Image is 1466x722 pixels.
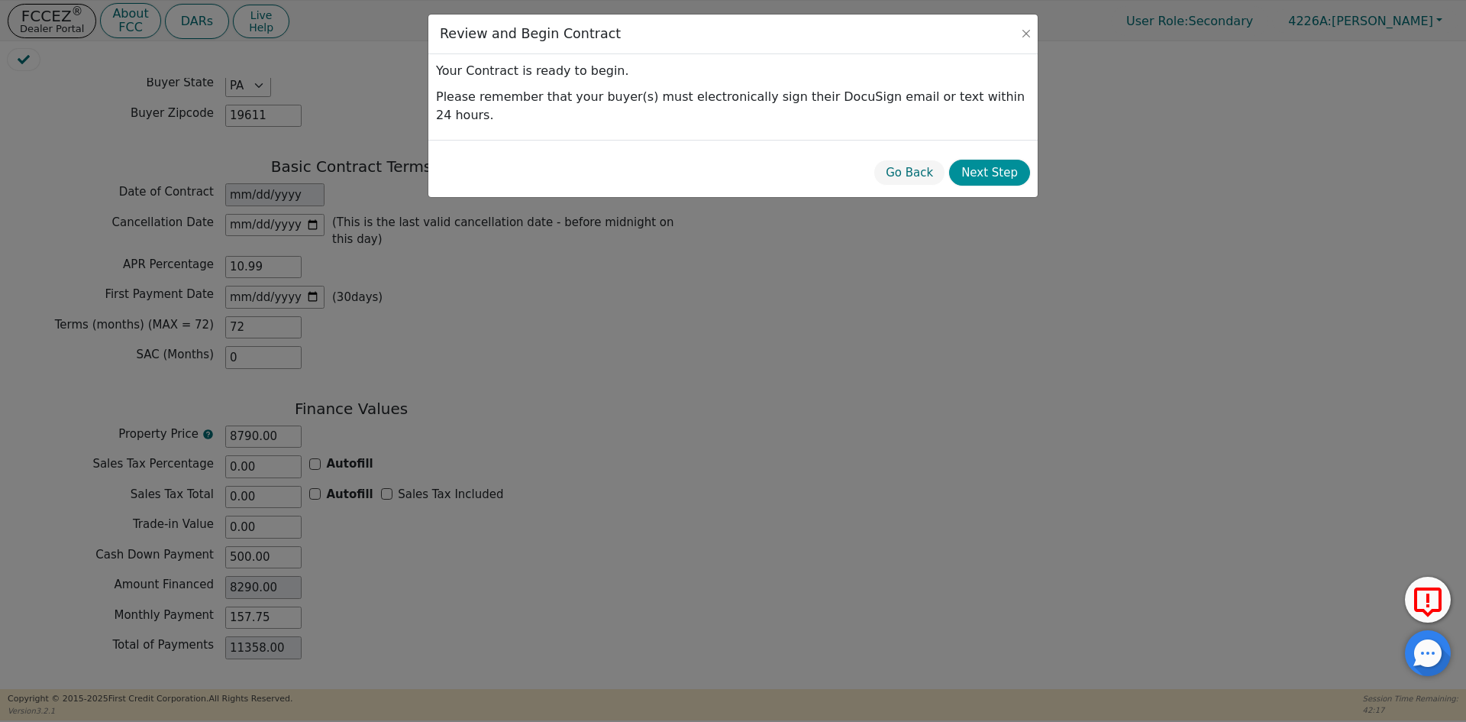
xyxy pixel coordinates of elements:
p: Please remember that your buyer(s) must electronically sign their DocuSign email or text within 2... [436,88,1030,125]
h3: Review and Begin Contract [440,26,621,42]
button: Report Error to FCC [1405,577,1451,623]
p: Your Contract is ready to begin. [436,62,1030,80]
button: Close [1019,26,1034,41]
button: Go Back [873,160,945,186]
button: Next Step [949,160,1030,186]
